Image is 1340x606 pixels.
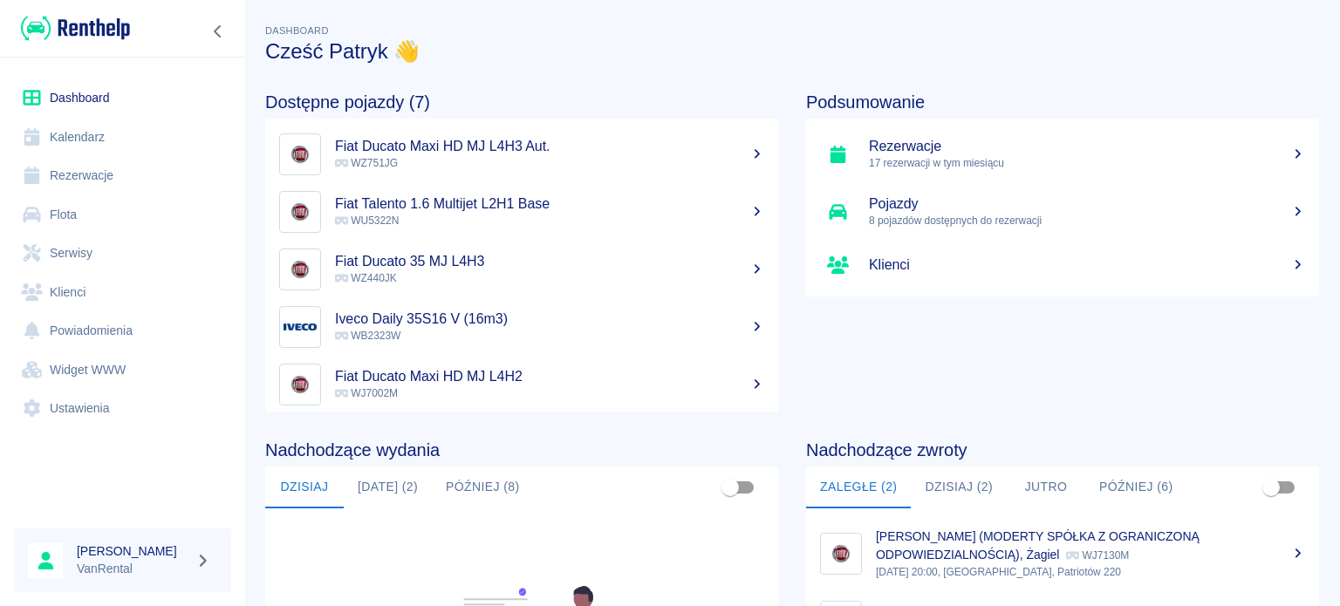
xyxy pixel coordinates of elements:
a: Rezerwacje [14,156,231,195]
a: Image[PERSON_NAME] (MODERTY SPÓŁKA Z OGRANICZONĄ ODPOWIEDZIALNOŚCIĄ), Żagiel WJ7130M[DATE] 20:00,... [806,515,1319,592]
img: Image [284,138,317,171]
img: Image [284,195,317,228]
h5: Rezerwacje [869,138,1305,155]
img: Image [824,537,858,570]
a: Rezerwacje17 rezerwacji w tym miesiącu [806,126,1319,183]
span: Pokaż przypisane tylko do mnie [1255,471,1288,504]
h3: Cześć Patryk 👋 [265,39,1319,64]
span: WB2323W [335,330,400,342]
img: Image [284,368,317,401]
h5: Fiat Talento 1.6 Multijet L2H1 Base [335,195,764,213]
button: Jutro [1007,466,1085,508]
h6: [PERSON_NAME] [77,542,188,560]
span: WJ7002M [335,387,398,399]
a: Kalendarz [14,118,231,157]
img: Image [284,310,317,344]
img: Image [284,253,317,286]
h5: Pojazdy [869,195,1305,213]
a: Serwisy [14,234,231,273]
p: VanRental [77,560,188,578]
h4: Nadchodzące wydania [265,439,778,460]
a: ImageFiat Talento 1.6 Multijet L2H1 Base WU5322N [265,183,778,241]
p: WJ7130M [1066,549,1129,562]
h4: Dostępne pojazdy (7) [265,92,778,112]
button: [DATE] (2) [344,466,432,508]
a: Renthelp logo [14,14,130,43]
button: Dzisiaj [265,466,344,508]
span: WZ440JK [335,272,397,284]
h4: Nadchodzące zwroty [806,439,1319,460]
a: Flota [14,195,231,235]
button: Zaległe (2) [806,466,911,508]
h5: Iveco Daily 35S16 V (16m3) [335,310,764,328]
span: Pokaż przypisane tylko do mnie [714,471,747,504]
span: WU5322N [335,214,399,227]
button: Później (6) [1085,466,1187,508]
p: 17 rezerwacji w tym miesiącu [869,155,1305,171]
a: Klienci [806,241,1319,289]
h5: Fiat Ducato Maxi HD MJ L4H2 [335,368,764,385]
a: ImageIveco Daily 35S16 V (16m3) WB2323W [265,298,778,356]
a: ImageFiat Ducato 35 MJ L4H3 WZ440JK [265,241,778,298]
h4: Podsumowanie [806,92,1319,112]
button: Później (8) [432,466,534,508]
a: Ustawienia [14,389,231,428]
a: Powiadomienia [14,311,231,351]
a: ImageFiat Ducato Maxi HD MJ L4H2 WJ7002M [265,356,778,413]
p: [DATE] 20:00, [GEOGRAPHIC_DATA], Patriotów 220 [876,564,1305,580]
img: Renthelp logo [21,14,130,43]
span: WZ751JG [335,157,398,169]
a: Pojazdy8 pojazdów dostępnych do rezerwacji [806,183,1319,241]
a: Widget WWW [14,351,231,390]
h5: Fiat Ducato Maxi HD MJ L4H3 Aut. [335,138,764,155]
button: Zwiń nawigację [205,20,231,43]
a: Klienci [14,273,231,312]
a: ImageFiat Ducato Maxi HD MJ L4H3 Aut. WZ751JG [265,126,778,183]
span: Dashboard [265,25,329,36]
button: Dzisiaj (2) [911,466,1007,508]
h5: Klienci [869,256,1305,274]
a: Dashboard [14,78,231,118]
p: 8 pojazdów dostępnych do rezerwacji [869,213,1305,228]
h5: Fiat Ducato 35 MJ L4H3 [335,253,764,270]
p: [PERSON_NAME] (MODERTY SPÓŁKA Z OGRANICZONĄ ODPOWIEDZIALNOŚCIĄ), Żagiel [876,529,1200,562]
